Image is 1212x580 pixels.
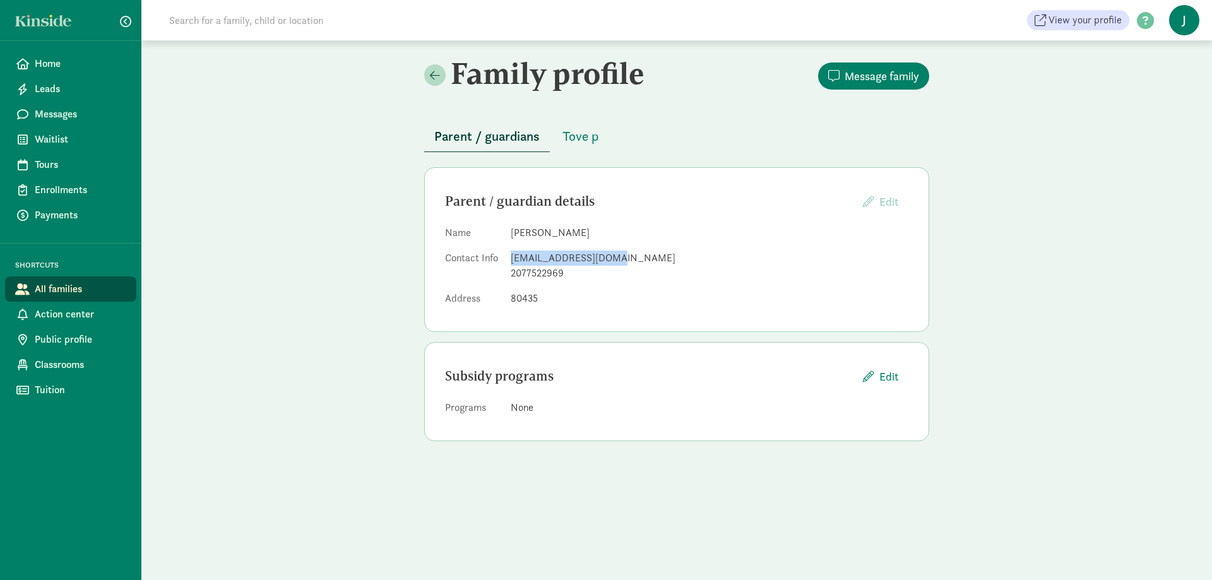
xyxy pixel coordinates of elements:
[5,152,136,177] a: Tours
[1149,519,1212,580] iframe: Chat Widget
[552,129,609,144] a: Tove p
[445,191,853,211] div: Parent / guardian details
[818,62,929,90] button: Message family
[434,126,540,146] span: Parent / guardians
[5,203,136,228] a: Payments
[35,81,126,97] span: Leads
[845,68,919,85] span: Message family
[5,377,136,403] a: Tuition
[552,121,609,151] button: Tove p
[35,182,126,198] span: Enrollments
[5,127,136,152] a: Waitlist
[1049,13,1122,28] span: View your profile
[511,266,908,281] div: 2077522969
[35,157,126,172] span: Tours
[35,357,126,372] span: Classrooms
[35,208,126,223] span: Payments
[5,102,136,127] a: Messages
[511,251,908,266] div: [EMAIL_ADDRESS][DOMAIN_NAME]
[5,352,136,377] a: Classrooms
[445,225,501,246] dt: Name
[511,291,908,306] dd: 80435
[511,225,908,240] dd: [PERSON_NAME]
[424,56,674,91] h2: Family profile
[445,400,501,420] dt: Programs
[445,366,853,386] div: Subsidy programs
[879,368,898,385] span: Edit
[35,132,126,147] span: Waitlist
[424,121,550,152] button: Parent / guardians
[35,107,126,122] span: Messages
[5,327,136,352] a: Public profile
[1027,10,1129,30] a: View your profile
[5,76,136,102] a: Leads
[1169,5,1199,35] span: J
[562,126,598,146] span: Tove p
[879,194,898,209] span: Edit
[853,363,908,390] button: Edit
[445,291,501,311] dt: Address
[35,332,126,347] span: Public profile
[35,307,126,322] span: Action center
[853,188,908,215] button: Edit
[5,177,136,203] a: Enrollments
[162,8,516,33] input: Search for a family, child or location
[424,129,550,144] a: Parent / guardians
[511,400,908,415] div: None
[5,302,136,327] a: Action center
[35,56,126,71] span: Home
[5,51,136,76] a: Home
[445,251,501,286] dt: Contact Info
[35,281,126,297] span: All families
[5,276,136,302] a: All families
[35,382,126,398] span: Tuition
